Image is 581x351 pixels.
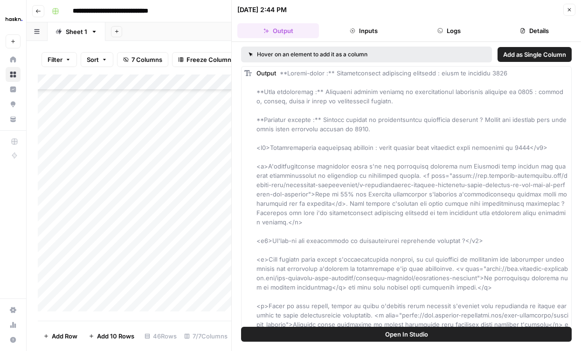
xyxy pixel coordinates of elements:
[131,55,162,64] span: 7 Columns
[87,55,99,64] span: Sort
[141,329,180,344] div: 46 Rows
[494,23,575,38] button: Details
[241,327,572,342] button: Open In Studio
[187,55,235,64] span: Freeze Columns
[6,317,21,332] a: Usage
[323,23,404,38] button: Inputs
[6,97,21,112] a: Opportunities
[6,332,21,347] button: Help + Support
[172,52,241,67] button: Freeze Columns
[52,331,77,341] span: Add Row
[81,52,113,67] button: Sort
[6,11,22,27] img: Haskn Logo
[97,331,134,341] span: Add 10 Rows
[117,52,168,67] button: 7 Columns
[385,330,428,339] span: Open In Studio
[38,329,83,344] button: Add Row
[6,112,21,127] a: Your Data
[48,55,62,64] span: Filter
[41,52,77,67] button: Filter
[6,52,21,67] a: Home
[83,329,140,344] button: Add 10 Rows
[249,50,426,59] div: Hover on an element to add it as a column
[6,67,21,82] a: Browse
[6,7,21,31] button: Workspace: Haskn
[498,47,572,62] button: Add as Single Column
[237,5,287,14] div: [DATE] 2:44 PM
[503,50,566,59] span: Add as Single Column
[6,82,21,97] a: Insights
[408,23,490,38] button: Logs
[256,69,276,77] span: Output
[48,22,105,41] a: Sheet 1
[66,27,87,36] div: Sheet 1
[180,329,231,344] div: 7/7 Columns
[6,303,21,317] a: Settings
[237,23,319,38] button: Output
